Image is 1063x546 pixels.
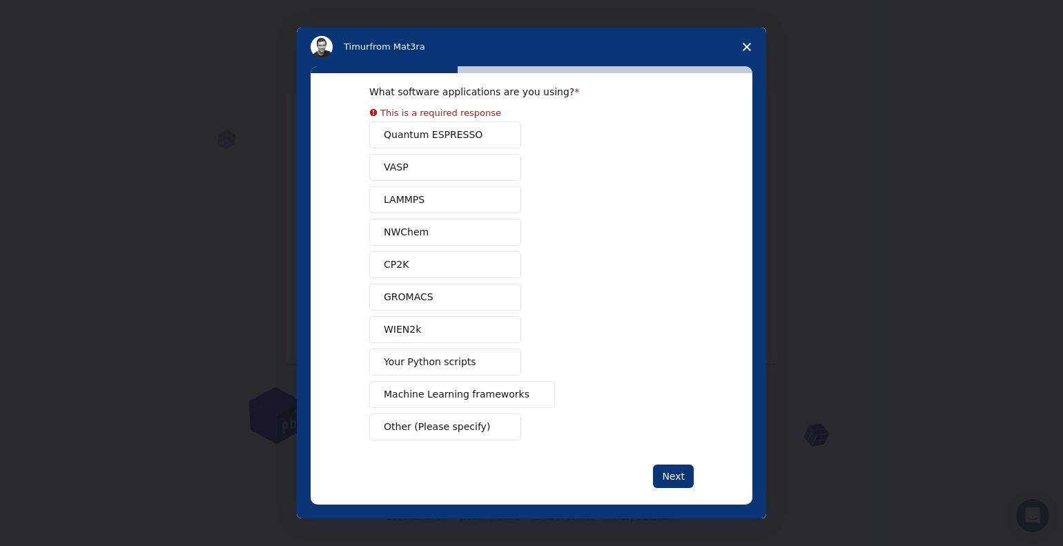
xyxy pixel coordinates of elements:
[311,36,333,58] img: Profile image for Timur
[653,465,694,488] button: Next
[384,160,409,175] span: VASP
[369,219,521,246] button: NWChem
[369,284,521,311] button: GROMACS
[369,154,521,181] button: VASP
[369,41,425,52] span: from Mat3ra
[384,225,429,240] span: NWChem
[369,186,521,213] button: LAMMPS
[384,322,421,337] span: WIEN2k
[28,10,77,22] span: Soporte
[384,420,490,434] span: Other (Please specify)
[369,121,521,148] button: Quantum ESPRESSO
[384,387,529,402] span: Machine Learning frameworks
[384,290,433,304] span: GROMACS
[384,355,476,369] span: Your Python scripts
[384,193,425,207] span: LAMMPS
[384,257,409,272] span: CP2K
[369,316,521,343] button: WIEN2k
[369,349,521,376] button: Your Python scripts
[380,105,501,120] div: This is a required response
[384,128,482,142] span: Quantum ESPRESSO
[369,86,673,98] div: What software applications are you using?
[369,413,521,440] button: Other (Please specify)
[369,381,555,408] button: Machine Learning frameworks
[344,41,369,52] span: Timur
[369,251,521,278] button: CP2K
[728,28,766,66] span: Close survey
